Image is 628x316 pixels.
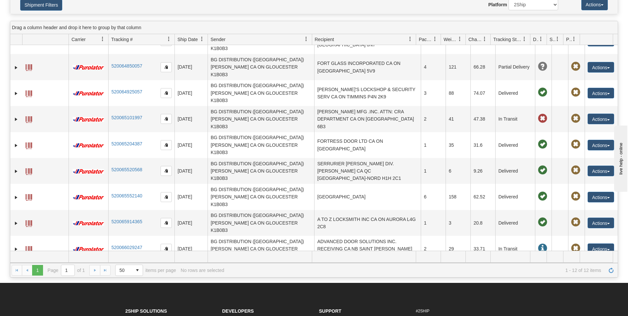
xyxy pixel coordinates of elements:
[163,33,174,45] a: Tracking # filter column settings
[174,158,208,184] td: [DATE]
[161,166,172,176] button: Copy to clipboard
[571,166,580,175] span: Pickup Not Assigned
[161,192,172,202] button: Copy to clipboard
[315,36,334,43] span: Recipient
[446,210,470,236] td: 3
[495,132,535,158] td: Delivered
[588,218,614,228] button: Actions
[533,36,539,43] span: Delivery Status
[174,210,208,236] td: [DATE]
[229,268,601,273] span: 1 - 12 of 12 items
[416,309,503,313] h6: #2SHIP
[222,308,254,314] strong: Developers
[588,166,614,176] button: Actions
[446,158,470,184] td: 6
[470,54,495,80] td: 66.28
[538,140,547,149] span: On time
[470,236,495,262] td: 33.71
[174,80,208,106] td: [DATE]
[470,132,495,158] td: 31.6
[421,210,446,236] td: 1
[125,308,167,314] strong: 2Ship Solutions
[446,236,470,262] td: 29
[421,158,446,184] td: 1
[13,168,20,175] a: Expand
[25,191,32,202] a: Label
[13,116,20,123] a: Expand
[72,117,105,122] img: 11 - Purolator
[211,36,225,43] span: Sender
[538,88,547,97] span: On time
[25,139,32,150] a: Label
[588,62,614,73] button: Actions
[495,80,535,106] td: Delivered
[495,106,535,132] td: In Transit
[97,33,108,45] a: Carrier filter column settings
[538,218,547,227] span: On time
[495,158,535,184] td: Delivered
[174,132,208,158] td: [DATE]
[421,106,446,132] td: 2
[419,36,433,43] span: Packages
[13,90,20,97] a: Expand
[538,62,547,71] span: Unknown
[606,265,616,276] a: Refresh
[314,236,421,262] td: ADVANCED DOOR SOLUTIONS INC. RECEIVING CA NB SAINT [PERSON_NAME] E2N 2B6
[314,106,421,132] td: [PERSON_NAME] MFG .INC. ATTN: CRA DEPARTMENT CA ON [GEOGRAPHIC_DATA] 6B3
[111,89,142,94] a: 520064925057
[495,184,535,210] td: Delivered
[72,195,105,200] img: 11 - Purolator
[314,184,421,210] td: [GEOGRAPHIC_DATA]
[552,33,563,45] a: Shipment Issues filter column settings
[538,114,547,123] span: Late
[421,132,446,158] td: 1
[208,158,314,184] td: BG DISTRIBUTION ([GEOGRAPHIC_DATA]) [PERSON_NAME] CA ON GLOUCESTER K1B0B3
[208,54,314,80] td: BG DISTRIBUTION ([GEOGRAPHIC_DATA]) [PERSON_NAME] CA ON GLOUCESTER K1B0B3
[111,63,142,69] a: 520064850057
[13,194,20,201] a: Expand
[454,33,465,45] a: Weight filter column settings
[72,65,105,70] img: 11 - Purolator
[208,236,314,262] td: BG DISTRIBUTION ([GEOGRAPHIC_DATA]) [PERSON_NAME] CA ON GLOUCESTER K1B0B3
[25,217,32,228] a: Label
[72,247,105,252] img: 11 - Purolator
[72,36,86,43] span: Carrier
[444,36,458,43] span: Weight
[495,236,535,262] td: In Transit
[495,210,535,236] td: Delivered
[571,62,580,71] span: Pickup Not Assigned
[613,124,627,192] iframe: chat widget
[314,132,421,158] td: FORTRESS DOOR LTD CA ON [GEOGRAPHIC_DATA]
[571,36,580,45] span: Pickup Not Assigned
[181,268,224,273] div: No rows are selected
[208,132,314,158] td: BG DISTRIBUTION ([GEOGRAPHIC_DATA]) [PERSON_NAME] CA ON GLOUCESTER K1B0B3
[538,36,547,45] span: On time
[588,192,614,202] button: Actions
[111,245,142,250] a: 520066029247
[25,113,32,124] a: Label
[5,6,61,11] div: live help - online
[493,36,522,43] span: Tracking Status
[470,158,495,184] td: 9.26
[405,33,416,45] a: Recipient filter column settings
[174,106,208,132] td: [DATE]
[479,33,490,45] a: Charge filter column settings
[72,143,105,148] img: 11 - Purolator
[174,184,208,210] td: [DATE]
[111,219,142,224] a: 520065914365
[111,193,142,198] a: 520065552140
[429,33,441,45] a: Packages filter column settings
[10,21,618,34] div: grid grouping header
[571,88,580,97] span: Pickup Not Assigned
[314,158,421,184] td: SERRURIER [PERSON_NAME] DIV. [PERSON_NAME] CA QC [GEOGRAPHIC_DATA]-NORD H1H 2C1
[25,87,32,98] a: Label
[111,36,133,43] span: Tracking #
[468,36,482,43] span: Charge
[115,265,143,276] span: Page sizes drop down
[111,141,142,146] a: 520065204387
[571,192,580,201] span: Pickup Not Assigned
[446,132,470,158] td: 35
[470,106,495,132] td: 47.38
[13,220,20,227] a: Expand
[208,210,314,236] td: BG DISTRIBUTION ([GEOGRAPHIC_DATA]) [PERSON_NAME] CA ON GLOUCESTER K1B0B3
